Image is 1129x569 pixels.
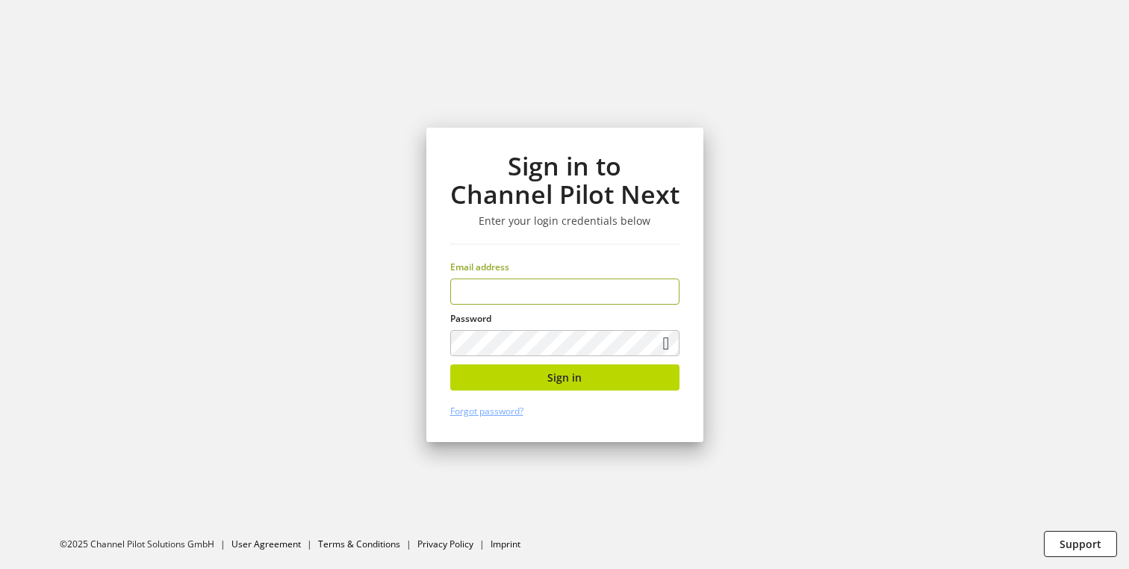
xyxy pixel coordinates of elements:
a: Imprint [491,538,520,550]
a: Terms & Conditions [318,538,400,550]
a: User Agreement [231,538,301,550]
button: Support [1044,531,1117,557]
button: Sign in [450,364,679,391]
span: Sign in [547,370,582,385]
span: Email address [450,261,509,273]
a: Forgot password? [450,405,523,417]
span: Password [450,312,491,325]
h3: Enter your login credentials below [450,214,679,228]
a: Privacy Policy [417,538,473,550]
span: Support [1060,536,1101,552]
li: ©2025 Channel Pilot Solutions GmbH [60,538,231,551]
h1: Sign in to Channel Pilot Next [450,152,679,209]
